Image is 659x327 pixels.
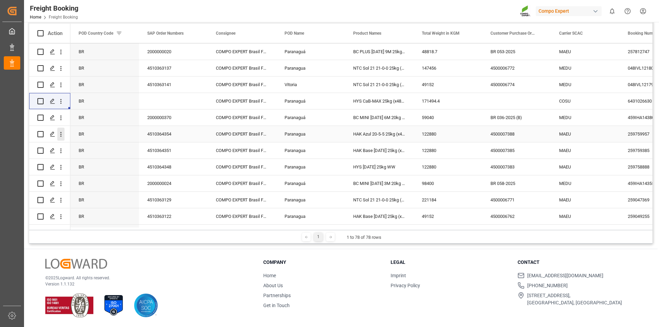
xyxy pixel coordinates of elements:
div: BR [70,225,139,241]
a: Get in Touch [263,303,290,308]
span: POD Name [285,31,304,36]
div: 4500007383 [482,159,551,175]
div: BR [70,126,139,142]
div: NTC Sol 21 21-0-0 25kg (x48) WW [345,192,414,208]
div: Paranagua [276,225,345,241]
div: COMPO EXPERT Brasil Fert. Ltda [208,208,276,224]
h3: Contact [518,259,636,266]
h3: Legal [391,259,509,266]
div: Paranagua [276,60,345,76]
span: Customer Purchase Order Numbers [490,31,536,36]
div: 1 [314,233,323,241]
div: 122880 [414,126,482,142]
span: [PHONE_NUMBER] [527,282,568,289]
div: Vitoria [276,77,345,93]
div: Compo Expert [536,6,602,16]
div: BR [70,159,139,175]
div: Press SPACE to select this row. [29,192,70,208]
div: BR 058-2025 [482,175,551,191]
div: 4500008334 [482,225,551,241]
a: About Us [263,283,283,288]
div: Press SPACE to select this row. [29,175,70,192]
div: COMPO EXPERT Brasil Fert. Ltda, CE_BRASIL [208,175,276,191]
div: 49152 [414,208,482,224]
div: COMPO EXPERT Brasil Fert. Ltda [208,126,276,142]
div: 4510363141 [139,77,208,93]
div: COMPO EXPERT Brasil Fert. Ltda [208,142,276,159]
div: 2000000020 [139,44,208,60]
div: 1 to 78 of 78 rows [347,234,381,241]
div: BR [70,93,139,109]
div: MAEU [551,159,620,175]
div: Paranaguá [276,109,345,126]
div: Press SPACE to select this row. [29,93,70,109]
div: MEDU [551,77,620,93]
div: Press SPACE to select this row. [29,60,70,77]
div: BR [70,208,139,224]
div: 4510364348 [139,159,208,175]
div: Paranagua [276,192,345,208]
div: 4510363122 [139,208,208,224]
div: HAK Base [DATE] 25kg (x48) BR [345,208,414,224]
div: HYS [DATE] 25kg WW [345,159,414,175]
div: 4500006771 [482,192,551,208]
div: 59040 [414,109,482,126]
div: COMPO EXPERT Brasil Fert. Ltda [208,159,276,175]
div: COSU [551,93,620,109]
div: MEDU [551,175,620,191]
div: BR 053-2025 [482,44,551,60]
div: 4500006762 [482,208,551,224]
div: BR [70,60,139,76]
div: Press SPACE to select this row. [29,44,70,60]
a: Home [30,15,41,20]
div: 49152 [414,77,482,93]
a: Privacy Policy [391,283,420,288]
img: Screenshot%202023-09-29%20at%2010.02.21.png_1712312052.png [520,5,531,17]
span: [EMAIL_ADDRESS][DOMAIN_NAME] [527,272,603,279]
div: NTC Sol 21 21-0-0 25kg (x48) WW [345,60,414,76]
div: Press SPACE to select this row. [29,142,70,159]
div: 171494.4 [414,93,482,109]
div: BR [70,77,139,93]
a: Imprint [391,273,406,278]
div: MAEU [551,44,620,60]
div: BR [70,142,139,159]
div: BC MINI [DATE] 6M 20kg (x48) BR MTO [345,109,414,126]
p: © 2025 Logward. All rights reserved. [45,275,246,281]
div: NTC SUPREM [DATE] 25kg (x42) INT MTO [345,225,414,241]
div: 4510363137 [139,60,208,76]
div: 4500007385 [482,142,551,159]
a: Home [263,273,276,278]
div: 98400 [414,175,482,191]
div: 129000 [414,225,482,241]
p: Version 1.1.132 [45,281,246,287]
div: HYS CaB-MAX 25kg (x48) BR [345,93,414,109]
div: 4500006774 [482,77,551,93]
h3: Company [263,259,382,266]
div: COMPO EXPERT Brasil Fert. Ltda [208,225,276,241]
div: Paranagua [276,142,345,159]
img: AICPA SOC [134,293,158,317]
span: SAP Order Numbers [147,31,184,36]
div: HAK Base [DATE] 25kg (x48) BR [345,142,414,159]
div: 2000000370 [139,109,208,126]
div: Paranaguá [276,175,345,191]
span: [STREET_ADDRESS], [GEOGRAPHIC_DATA], [GEOGRAPHIC_DATA] [527,292,622,306]
div: BC MINI [DATE] 3M 20kg (x48) BR MTO [345,175,414,191]
div: 48818.7 [414,44,482,60]
div: 221184 [414,192,482,208]
div: Press SPACE to select this row. [29,208,70,225]
div: 4500006772 [482,60,551,76]
div: MAEU [551,192,620,208]
span: POD Country Code [79,31,113,36]
button: show 0 new notifications [604,3,620,19]
div: BR [70,175,139,191]
div: Press SPACE to select this row. [29,109,70,126]
div: Paranagua [276,159,345,175]
div: Paranagua [276,208,345,224]
div: 4510366551 [139,225,208,241]
span: Consignee [216,31,235,36]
